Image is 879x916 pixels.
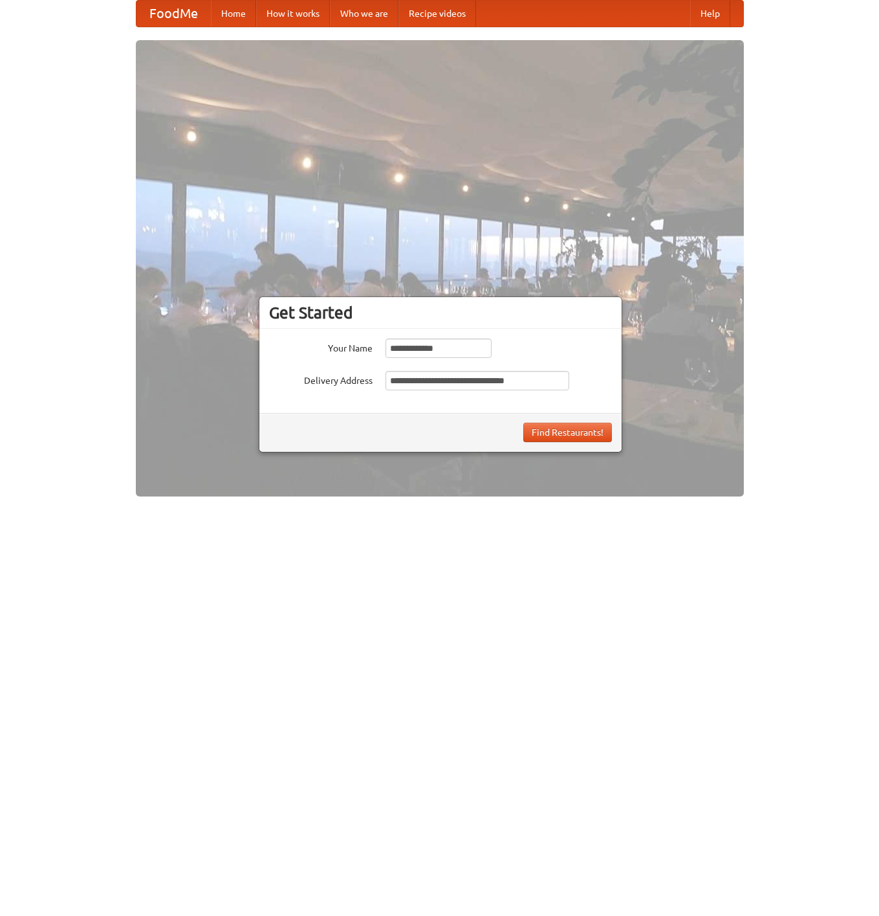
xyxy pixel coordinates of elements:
label: Your Name [269,339,373,355]
a: Recipe videos [398,1,476,27]
a: Help [690,1,730,27]
a: Who we are [330,1,398,27]
a: FoodMe [136,1,211,27]
h3: Get Started [269,303,612,322]
a: Home [211,1,256,27]
a: How it works [256,1,330,27]
label: Delivery Address [269,371,373,387]
button: Find Restaurants! [523,423,612,442]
